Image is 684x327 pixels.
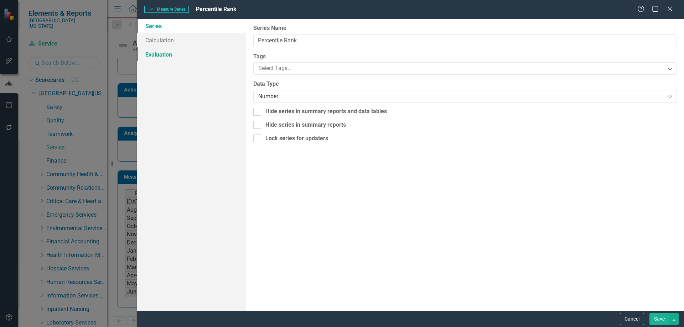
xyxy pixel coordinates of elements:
[253,24,677,32] label: Series Name
[253,34,677,47] input: Series Name
[144,6,189,13] span: Measure Series
[137,33,246,47] a: Calculation
[253,80,677,88] label: Data Type
[265,121,346,129] div: Hide series in summary reports
[137,47,246,62] a: Evaluation
[137,19,246,33] a: Series
[253,53,677,61] label: Tags
[196,6,237,12] span: Percentile Rank
[265,107,387,116] div: Hide series in summary reports and data tables
[620,313,644,325] button: Cancel
[649,313,669,325] button: Save
[265,135,328,143] div: Lock series for updaters
[258,93,664,101] div: Number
